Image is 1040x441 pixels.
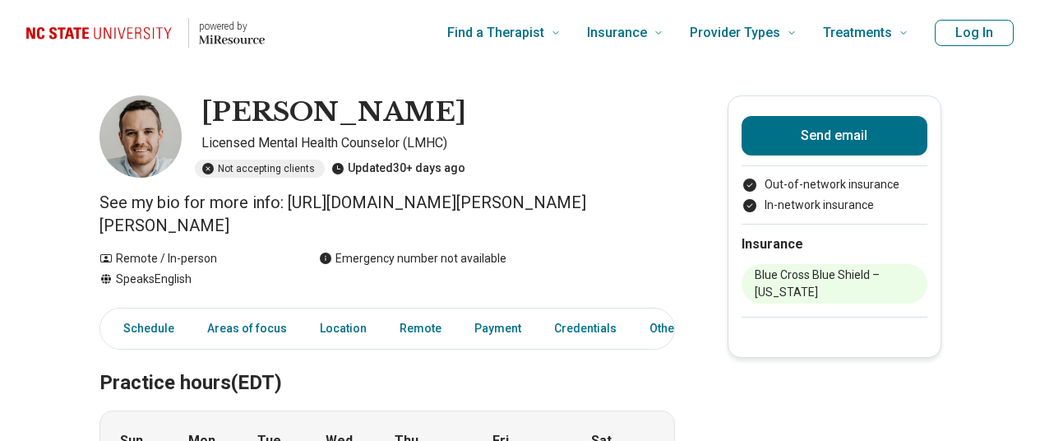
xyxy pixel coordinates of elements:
div: Emergency number not available [319,250,506,267]
p: See my bio for more info: [URL][DOMAIN_NAME][PERSON_NAME][PERSON_NAME] [99,191,675,237]
a: Payment [465,312,531,346]
span: Find a Therapist [447,21,544,44]
a: Areas of focus [197,312,297,346]
a: Location [310,312,377,346]
a: Schedule [104,312,184,346]
ul: Payment options [742,176,927,214]
a: Other [640,312,699,346]
img: Adam Brandt, Licensed Mental Health Counselor (LMHC) [99,95,182,178]
h1: [PERSON_NAME] [201,95,466,130]
button: Send email [742,116,927,156]
span: Provider Types [690,21,780,44]
div: Not accepting clients [195,160,325,178]
div: Updated 30+ days ago [331,160,465,178]
a: Home page [26,7,265,59]
span: Insurance [587,21,647,44]
span: Treatments [823,21,892,44]
p: Licensed Mental Health Counselor (LMHC) [201,133,675,153]
li: In-network insurance [742,197,927,214]
h2: Insurance [742,234,927,254]
a: Remote [390,312,451,346]
li: Blue Cross Blue Shield – [US_STATE] [742,264,927,304]
div: Remote / In-person [99,250,286,267]
h2: Practice hours (EDT) [99,330,675,397]
div: Speaks English [99,271,286,288]
a: Credentials [544,312,626,346]
li: Out-of-network insurance [742,176,927,193]
p: powered by [199,20,265,33]
button: Log In [935,20,1014,46]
